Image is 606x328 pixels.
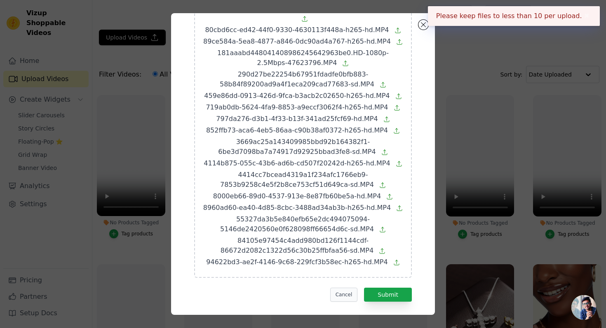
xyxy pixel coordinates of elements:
span: 8000eb66-89d0-4537-913e-8e87fb60be5a-hd.MP4 [213,192,381,200]
span: 3669ac25a143409985bbd92b164382f1-6be3d7098ba7a74917d92925bbad3fe8-sd.MP4 [218,138,376,156]
span: 719ab0db-5624-4fa9-8853-a9eccf3062f4-h265-hd.MP4 [206,103,388,111]
span: 84105e97454c4add980bd126f1144cdf-86672d2082c1322d56c30b25ffbfaa56-sd.MP4 [221,237,373,254]
span: 80cbd6cc-ed42-44f0-9330-4630113f448a-h265-hd.MP4 [205,26,389,34]
span: 4114b875-055c-43b6-ad6b-cd507f20242d-h265-hd.MP4 [204,159,390,167]
div: Please keep files to less than 10 per upload. [428,6,600,26]
span: 89ce584a-5ea8-4877-a846-0dc90ad4a767-h265-hd.MP4 [203,37,391,45]
span: 290d27be22254b67951fdadfe0bfb883-58b84f89200ad9a4f1eca209cad77683-sd.MP4 [220,70,374,88]
button: Close [582,11,592,21]
span: 55327da3b5e840efb65e2dc494075094-5146de2420560e0f628098ff66654d6c-sd.MP4 [220,215,374,233]
button: Submit [364,288,412,302]
span: 797da276-d3b1-4f33-b13f-341ad25fcf69-hd.MP4 [216,115,378,123]
span: 8960ad60-ea40-4d85-8cbc-3488ad34ab3b-h265-hd.MP4 [203,204,391,212]
span: 852ffb73-aca6-4eb5-86aa-c90b38af0372-h265-hd.MP4 [206,126,388,134]
span: 94622bd3-ae2f-4146-9c68-229fcf3b58ec-h265-hd.MP4 [206,258,388,266]
button: Close modal [418,20,428,30]
span: 4414cc7bcead4319a1f234afc1766eb9-7853b9258c4e5f2b8ce753cf51d649ca-sd.MP4 [220,171,374,188]
div: Open chat [571,295,596,320]
button: Cancel [330,288,358,302]
span: 459e86dd-0913-426d-9fca-b3acb2c02650-h265-hd.MP4 [204,92,390,100]
span: 181aaabd448041408986245642963be0.HD-1080p-2.5Mbps-47623796.MP4 [217,49,389,67]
